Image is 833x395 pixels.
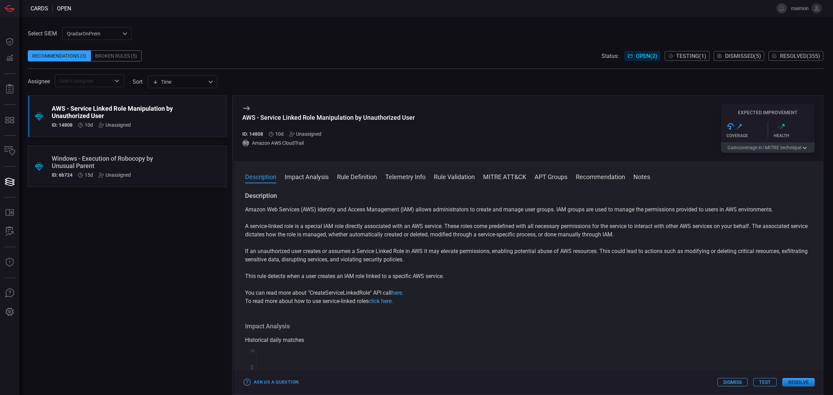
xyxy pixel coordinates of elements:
[242,114,415,121] div: AWS - Service Linked Role Manipulation by Unauthorized User
[665,51,709,61] button: Testing(1)
[753,378,777,386] button: Test
[245,272,812,280] p: This rule detects when a user creates an IAM role linked to a specific AWS service.
[242,131,263,137] h5: ID: 14808
[285,172,329,180] button: Impact Analysis
[385,172,426,180] button: Telemetry Info
[57,5,71,12] span: open
[133,78,143,85] label: sort
[99,122,131,128] div: Unassigned
[31,5,48,12] span: Cards
[1,174,18,190] button: Cards
[601,53,619,59] span: Status:
[28,78,50,85] span: Assignee
[250,348,255,353] text: 10
[250,365,254,383] text: Hit Count
[28,50,91,61] div: Recommendations (3)
[242,377,300,388] button: Ask Us a Question
[576,172,625,180] button: Recommendation
[717,378,748,386] button: Dismiss
[782,378,815,386] button: Resolve
[245,222,812,239] p: A service-linked role is a special IAM role directly associated with an AWS service. These roles ...
[337,172,377,180] button: Rule Definition
[91,50,142,61] div: Broken Rules (5)
[99,172,131,178] div: Unassigned
[57,76,111,85] input: Select assignee
[245,172,276,180] button: Description
[28,30,57,37] label: Select SIEM
[52,122,73,128] h5: ID: 14808
[112,76,122,86] button: Open
[483,172,526,180] button: MITRE ATT&CK
[1,223,18,240] button: ALERT ANALYSIS
[434,172,475,180] button: Rule Validation
[1,304,18,320] button: Preferences
[774,133,815,138] div: Health
[245,289,812,297] p: You can read more about "CreateServiceLinkedRole" API call
[726,133,768,138] div: Coverage
[790,6,809,11] span: maimon
[85,122,93,128] span: Oct 05, 2025 2:12 PM
[369,298,393,304] a: click here.
[633,172,650,180] button: Notes
[1,143,18,159] button: Inventory
[1,33,18,50] button: Dashboard
[153,78,206,85] div: Time
[1,285,18,302] button: Ask Us A Question
[245,247,812,264] p: If an unauthorized user creates or assumes a Service Linked Role in AWS it may elevate permission...
[242,140,415,146] div: Amazon AWS CloudTrail
[535,172,567,180] button: APT Groups
[624,51,660,61] button: Open(2)
[52,155,176,169] div: Windows - Execution of Robocopy by Unusual Parent
[1,254,18,271] button: Threat Intelligence
[67,30,120,37] p: QradarOnPrem
[245,205,812,214] p: Amazon Web Services (AWS) Identity and Access Management (IAM) allows administrators to create an...
[245,192,812,200] h3: Description
[1,50,18,67] button: Detections
[762,145,765,150] span: 1
[52,105,176,119] div: AWS - Service Linked Role Manipulation by Unauthorized User
[714,51,764,61] button: Dismissed(5)
[245,336,812,344] div: Historical daily matches
[721,110,815,115] h5: Expected Improvement
[52,172,73,178] h5: ID: 6b724
[1,112,18,128] button: MITRE - Detection Posture
[721,142,815,153] button: Gaincoverage in1MITRE technique
[245,322,812,330] h3: Impact Analysis
[780,53,820,59] span: Resolved ( 355 )
[289,131,321,137] div: Unassigned
[392,289,403,296] a: here.
[85,172,93,178] span: Sep 30, 2025 1:26 PM
[1,204,18,221] button: Rule Catalog
[1,81,18,98] button: Reports
[636,53,657,59] span: Open ( 2 )
[768,51,823,61] button: Resolved(355)
[725,53,761,59] span: Dismissed ( 5 )
[676,53,706,59] span: Testing ( 1 )
[275,131,284,137] span: Oct 05, 2025 2:12 PM
[245,297,812,305] p: To read more about how to use service-linked roles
